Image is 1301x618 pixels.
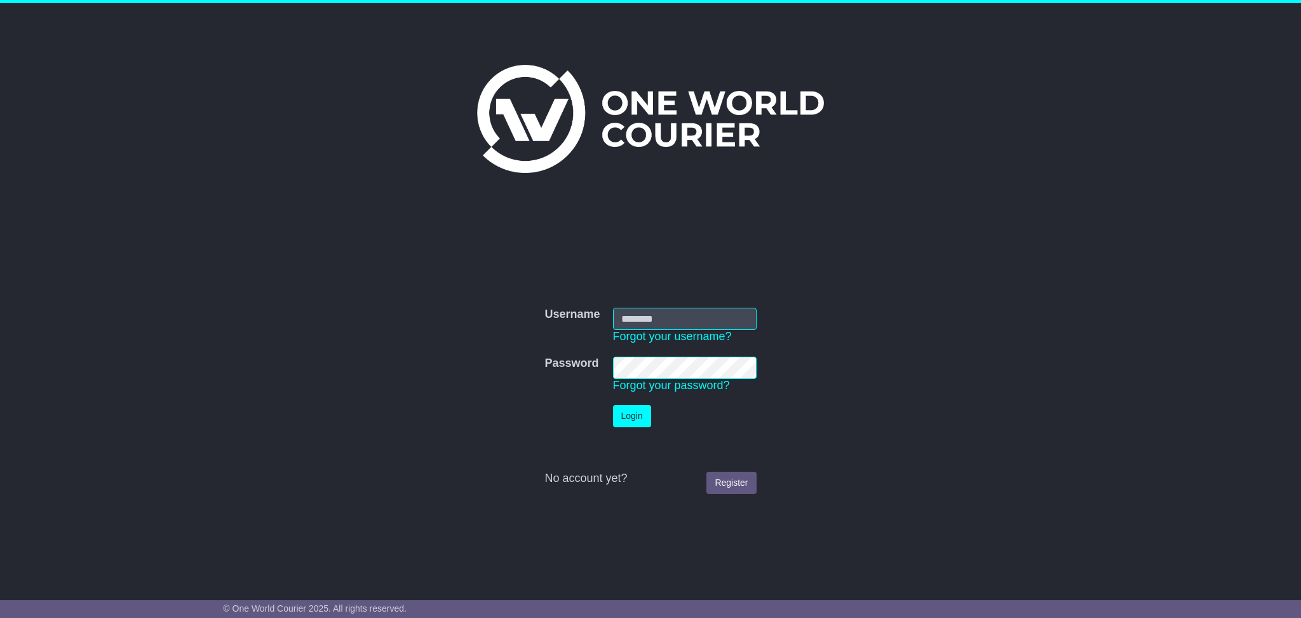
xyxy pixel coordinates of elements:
[544,308,600,322] label: Username
[544,472,756,486] div: No account yet?
[613,330,732,343] a: Forgot your username?
[477,65,824,173] img: One World
[544,357,598,371] label: Password
[613,379,730,392] a: Forgot your password?
[706,472,756,494] a: Register
[223,603,407,614] span: © One World Courier 2025. All rights reserved.
[613,405,651,427] button: Login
